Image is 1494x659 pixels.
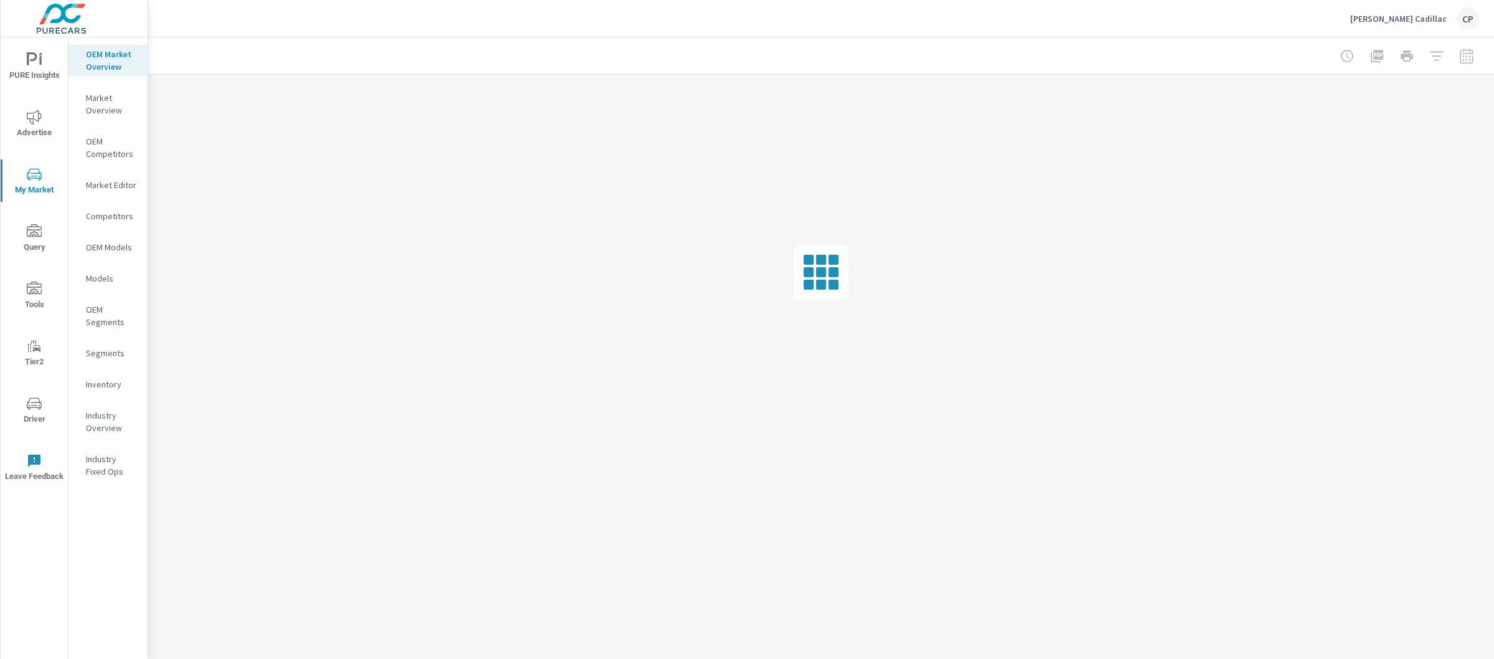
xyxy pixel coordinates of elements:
div: Competitors [68,207,148,225]
p: Market Editor [86,179,138,191]
p: Competitors [86,210,138,222]
div: Models [68,269,148,288]
p: [PERSON_NAME] Cadillac [1350,13,1447,24]
div: OEM Market Overview [68,45,148,76]
span: PURE Insights [4,52,64,83]
span: Tools [4,282,64,312]
div: OEM Competitors [68,132,148,163]
p: OEM Market Overview [86,48,138,73]
p: Industry Fixed Ops [86,453,138,478]
span: Query [4,224,64,255]
p: Inventory [86,378,138,391]
span: Tier2 [4,339,64,369]
div: Market Overview [68,88,148,120]
div: Industry Fixed Ops [68,450,148,481]
div: nav menu [1,37,68,496]
p: Segments [86,347,138,359]
span: Advertise [4,110,64,140]
div: Segments [68,344,148,363]
div: CP [1457,7,1479,30]
div: Industry Overview [68,406,148,437]
p: Industry Overview [86,409,138,434]
p: OEM Segments [86,303,138,328]
span: Leave Feedback [4,453,64,484]
div: OEM Models [68,238,148,257]
p: OEM Models [86,241,138,254]
p: Models [86,272,138,285]
div: OEM Segments [68,300,148,331]
div: Inventory [68,375,148,394]
div: Market Editor [68,176,148,194]
p: Market Overview [86,92,138,116]
span: My Market [4,167,64,197]
span: Driver [4,396,64,427]
p: OEM Competitors [86,135,138,160]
